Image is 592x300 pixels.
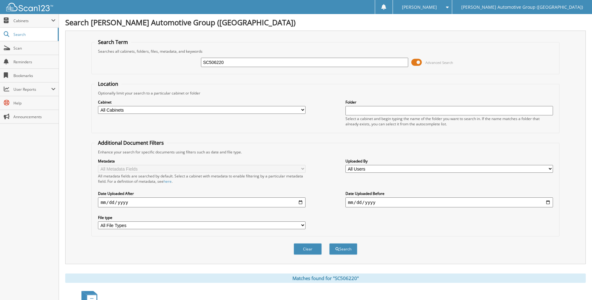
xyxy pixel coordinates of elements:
label: Uploaded By [345,158,553,164]
input: end [345,197,553,207]
span: [PERSON_NAME] Automotive Group ([GEOGRAPHIC_DATA]) [461,5,583,9]
img: scan123-logo-white.svg [6,3,53,11]
span: Announcements [13,114,56,119]
div: Searches all cabinets, folders, files, metadata, and keywords [95,49,556,54]
span: Advanced Search [425,60,453,65]
div: Select a cabinet and begin typing the name of the folder you want to search in. If the name match... [345,116,553,127]
label: Metadata [98,158,306,164]
label: Folder [345,99,553,105]
span: Bookmarks [13,73,56,78]
legend: Search Term [95,39,131,46]
span: Search [13,32,55,37]
div: All metadata fields are searched by default. Select a cabinet with metadata to enable filtering b... [98,173,306,184]
input: start [98,197,306,207]
span: Scan [13,46,56,51]
span: User Reports [13,87,51,92]
div: Enhance your search for specific documents using filters such as date and file type. [95,149,556,155]
label: File type [98,215,306,220]
label: Cabinet [98,99,306,105]
span: Help [13,100,56,106]
div: Matches found for "SC506220" [65,273,586,283]
span: Reminders [13,59,56,65]
label: Date Uploaded Before [345,191,553,196]
h1: Search [PERSON_NAME] Automotive Group ([GEOGRAPHIC_DATA]) [65,17,586,27]
label: Date Uploaded After [98,191,306,196]
button: Search [329,243,357,255]
a: here [164,179,172,184]
button: Clear [294,243,322,255]
legend: Location [95,80,121,87]
span: Cabinets [13,18,51,23]
span: [PERSON_NAME] [402,5,437,9]
legend: Additional Document Filters [95,139,167,146]
div: Optionally limit your search to a particular cabinet or folder [95,90,556,96]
